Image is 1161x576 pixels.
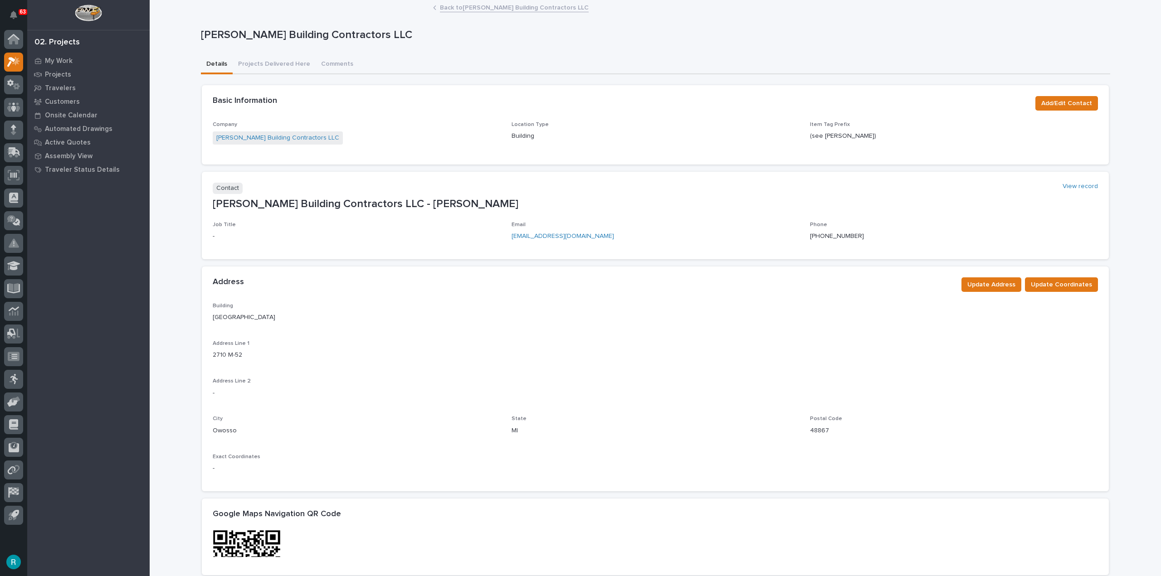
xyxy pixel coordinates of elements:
button: Details [201,55,233,74]
span: City [213,416,223,421]
p: - [213,388,215,398]
p: - [213,232,501,241]
p: Travelers [45,84,76,92]
p: Onsite Calendar [45,111,98,120]
p: (see [PERSON_NAME]) [810,131,1098,141]
a: Travelers [27,81,150,95]
span: Building [213,303,233,309]
a: Onsite Calendar [27,108,150,122]
span: Update Coordinates [1031,279,1092,290]
button: Update Address [961,277,1021,292]
a: Traveler Status Details [27,163,150,176]
p: Building [512,131,800,141]
p: 63 [20,9,26,15]
p: Owosso [213,426,237,436]
p: Active Quotes [45,139,91,147]
a: Projects [27,68,150,81]
h2: Address [213,277,244,287]
p: [PERSON_NAME] Building Contractors LLC [201,29,1107,42]
span: Address Line 2 [213,378,251,384]
span: Add/Edit Contact [1041,98,1092,109]
p: 48867 [810,426,829,436]
button: Notifications [4,5,23,24]
span: Postal Code [810,416,842,421]
a: [EMAIL_ADDRESS][DOMAIN_NAME] [512,233,614,239]
p: [GEOGRAPHIC_DATA] [213,313,275,322]
p: Traveler Status Details [45,166,120,174]
span: Update Address [967,279,1015,290]
p: 2710 M-52 [213,350,242,360]
span: Company [213,122,237,127]
button: users-avatar [4,552,23,571]
a: Assembly View [27,149,150,163]
h2: Google Maps Navigation QR Code [213,509,341,519]
p: [PERSON_NAME] Building Contractors LLC - [PERSON_NAME] [213,198,1098,211]
p: My Work [45,57,73,65]
span: Item Tag Prefix [810,122,850,127]
a: Customers [27,95,150,108]
p: Contact [213,183,243,194]
a: Back to[PERSON_NAME] Building Contractors LLC [440,2,589,12]
span: Exact Coordinates [213,454,260,460]
button: Comments [316,55,359,74]
span: State [512,416,527,421]
span: Email [512,222,526,227]
p: Automated Drawings [45,125,112,133]
a: My Work [27,54,150,68]
img: Workspace Logo [75,5,102,21]
h2: Basic Information [213,96,277,106]
span: Location Type [512,122,549,127]
button: Projects Delivered Here [233,55,316,74]
a: [PERSON_NAME] Building Contractors LLC [216,133,339,143]
a: Automated Drawings [27,122,150,136]
p: Assembly View [45,152,93,160]
a: View record [1063,183,1098,190]
p: MI [512,426,518,436]
div: 02. Projects [34,38,80,48]
a: Active Quotes [27,136,150,149]
button: Add/Edit Contact [1035,96,1098,111]
p: - [213,464,215,473]
p: Customers [45,98,80,106]
span: Job Title [213,222,236,227]
p: Projects [45,71,71,79]
button: Update Coordinates [1025,277,1098,292]
div: Notifications63 [11,11,23,25]
a: [PHONE_NUMBER] [810,233,864,239]
span: Phone [810,222,827,227]
span: Address Line 1 [213,341,249,346]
